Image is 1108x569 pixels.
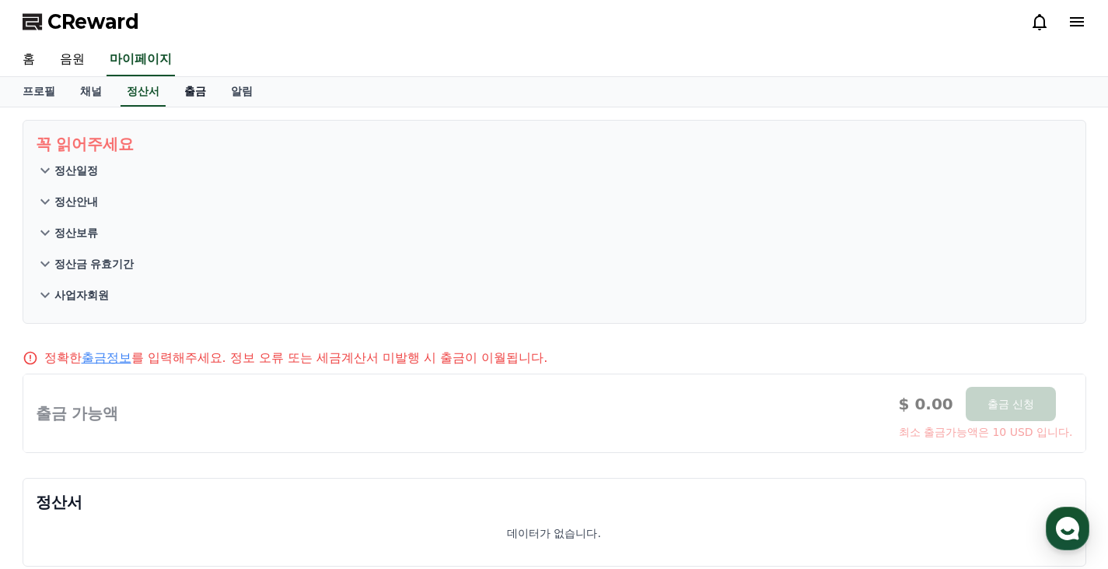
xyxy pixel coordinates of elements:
p: 정산보류 [54,225,98,241]
a: 정산서 [121,77,166,107]
p: 정산안내 [54,194,98,209]
a: 홈 [5,440,103,479]
button: 정산안내 [36,186,1073,217]
a: 홈 [10,44,47,76]
a: 출금정보 [82,350,131,365]
a: 채널 [68,77,114,107]
p: 꼭 읽어주세요 [36,133,1073,155]
a: 알림 [218,77,265,107]
a: 대화 [103,440,201,479]
p: 정산금 유효기간 [54,256,135,272]
span: 홈 [49,463,58,476]
p: 사업자회원 [54,287,109,303]
span: 설정 [240,463,259,476]
a: 프로필 [10,77,68,107]
button: 사업자회원 [36,279,1073,311]
button: 정산보류 [36,217,1073,248]
p: 정확한 를 입력해주세요. 정보 오류 또는 세금계산서 미발행 시 출금이 이월됩니다. [44,349,548,367]
a: 마이페이지 [107,44,175,76]
button: 정산금 유효기간 [36,248,1073,279]
a: 설정 [201,440,299,479]
a: 음원 [47,44,97,76]
a: 출금 [172,77,218,107]
p: 데이터가 없습니다. [507,525,601,541]
button: 정산일정 [36,155,1073,186]
p: 정산일정 [54,163,98,178]
span: CReward [47,9,139,34]
span: 대화 [142,464,161,476]
p: 정산서 [36,491,1073,513]
a: CReward [23,9,139,34]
